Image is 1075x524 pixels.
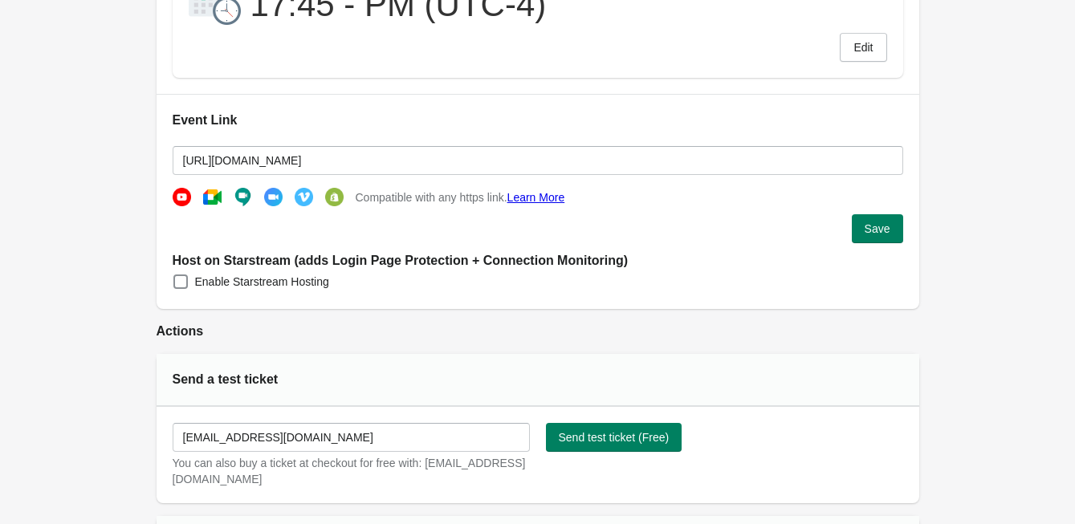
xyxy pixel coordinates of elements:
button: Send test ticket (Free) [546,423,682,452]
img: youtube-b4f2b64af1b614ce26dc15ab005f3ec1.png [173,188,191,206]
img: shopify-b17b33348d1e82e582ef0e2c9e9faf47.png [325,188,344,206]
button: Save [852,214,903,243]
span: Save [865,222,890,235]
button: Edit [840,33,886,62]
div: You can also buy a ticket at checkout for free with: [EMAIL_ADDRESS][DOMAIN_NAME] [173,455,530,487]
img: hangout-ee6acdd14049546910bffd711ce10325.png [234,188,252,206]
img: vimeo-560bbffc7e56379122b0da8638c6b73a.png [295,188,313,206]
h2: Event Link [173,111,903,130]
span: Enable Starstream Hosting [195,274,329,290]
div: Send a test ticket [173,370,392,389]
span: Edit [853,41,873,54]
img: google-meeting-003a4ac0a6bd29934347c2d6ec0e8d4d.png [203,188,222,206]
input: https://secret-url.com [173,146,903,175]
img: zoom-d2aebb472394d9f99a89fc36b09dd972.png [264,188,283,206]
span: Send test ticket (Free) [559,431,670,444]
h2: Actions [157,322,919,341]
span: Compatible with any https link. [356,189,565,205]
a: Learn More [507,191,565,204]
h2: Host on Starstream (adds Login Page Protection + Connection Monitoring) [173,251,903,270]
input: test@email.com [173,423,530,452]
